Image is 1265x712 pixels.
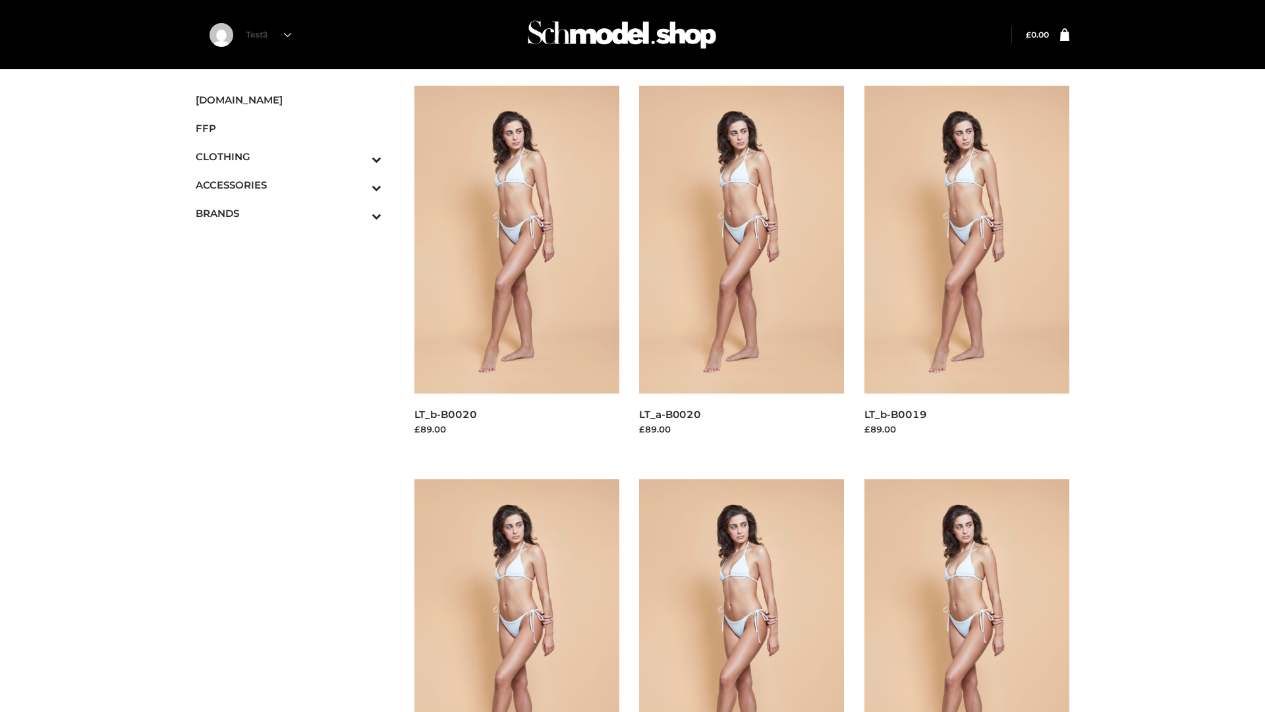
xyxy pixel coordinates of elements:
a: LT_b-B0020 [414,408,477,421]
a: ACCESSORIESToggle Submenu [196,171,381,199]
button: Toggle Submenu [335,171,381,199]
a: FFP [196,114,381,142]
button: Toggle Submenu [335,199,381,227]
a: Test3 [246,30,291,40]
span: FFP [196,121,381,136]
a: LT_b-B0019 [864,408,927,421]
div: £89.00 [864,423,1070,436]
div: £89.00 [639,423,845,436]
a: Read more [414,438,463,448]
img: Schmodel Admin 964 [523,9,721,61]
a: Read more [639,438,688,448]
span: [DOMAIN_NAME] [196,92,381,107]
a: Read more [864,438,913,448]
span: CLOTHING [196,149,381,164]
bdi: 0.00 [1026,30,1049,40]
span: £ [1026,30,1031,40]
a: [DOMAIN_NAME] [196,86,381,114]
a: BRANDSToggle Submenu [196,199,381,227]
button: Toggle Submenu [335,142,381,171]
a: CLOTHINGToggle Submenu [196,142,381,171]
a: LT_a-B0020 [639,408,701,421]
div: £89.00 [414,423,620,436]
a: £0.00 [1026,30,1049,40]
span: BRANDS [196,206,381,221]
span: ACCESSORIES [196,177,381,193]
